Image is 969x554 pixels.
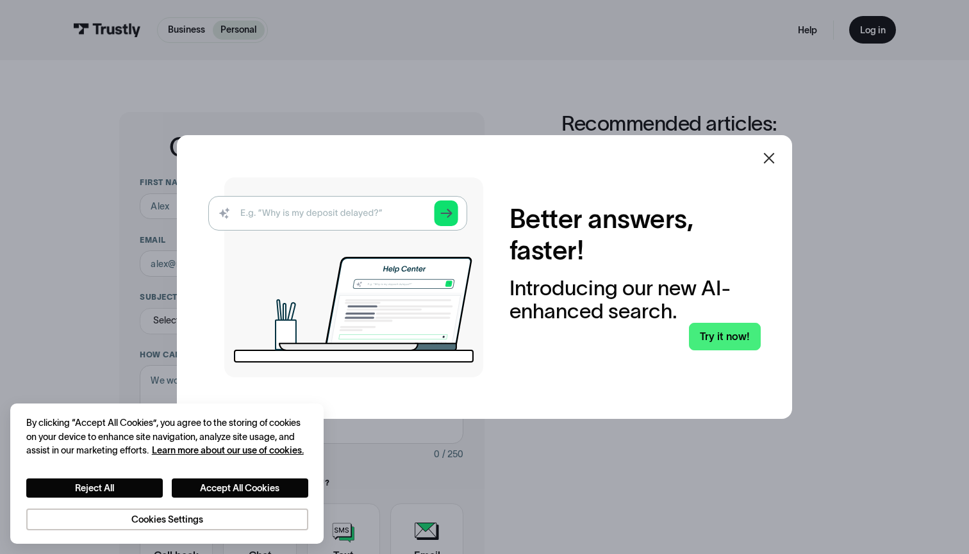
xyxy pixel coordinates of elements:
[26,416,308,530] div: Privacy
[26,416,308,457] div: By clicking “Accept All Cookies”, you agree to the storing of cookies on your device to enhance s...
[26,509,308,531] button: Cookies Settings
[172,478,308,498] button: Accept All Cookies
[26,478,163,498] button: Reject All
[689,323,761,350] a: Try it now!
[152,445,304,455] a: More information about your privacy, opens in a new tab
[10,403,324,544] div: Cookie banner
[509,277,761,323] div: Introducing our new AI-enhanced search.
[509,204,761,266] h2: Better answers, faster!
